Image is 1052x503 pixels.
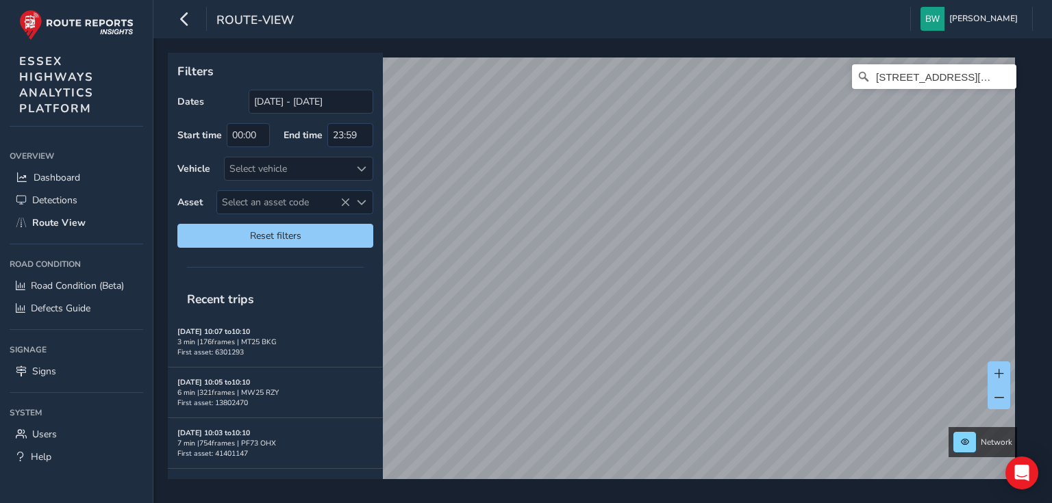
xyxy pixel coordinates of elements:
div: 3 min | 176 frames | MT25 BKG [177,337,373,347]
span: First asset: 41401147 [177,448,248,459]
span: Detections [32,194,77,207]
strong: [DATE] 10:03 to 10:10 [177,428,250,438]
span: Dashboard [34,171,80,184]
div: System [10,402,143,423]
div: 7 min | 754 frames | PF73 OHX [177,438,373,448]
label: Start time [177,129,222,142]
img: diamond-layout [920,7,944,31]
a: Defects Guide [10,297,143,320]
strong: [DATE] 10:02 to 10:10 [177,478,250,489]
span: Road Condition (Beta) [31,279,124,292]
a: Help [10,446,143,468]
div: Open Intercom Messenger [1005,456,1038,489]
div: Road Condition [10,254,143,274]
button: [PERSON_NAME] [920,7,1023,31]
img: rr logo [19,10,134,40]
a: Dashboard [10,166,143,189]
span: Defects Guide [31,302,90,315]
span: Help [31,450,51,463]
div: Signage [10,339,143,360]
canvas: Map [173,57,1015,495]
p: Filters [177,62,373,80]
a: Route View [10,211,143,234]
span: Recent trips [177,281,264,317]
strong: [DATE] 10:07 to 10:10 [177,326,250,337]
span: route-view [216,12,294,31]
span: Reset filters [188,229,363,242]
span: Signs [32,365,56,378]
a: Road Condition (Beta) [10,274,143,297]
a: Users [10,423,143,446]
div: Select vehicle [225,157,350,180]
label: End time [284,129,323,142]
strong: [DATE] 10:05 to 10:10 [177,377,250,387]
a: Signs [10,360,143,383]
span: Network [981,437,1012,448]
div: Overview [10,146,143,166]
input: Search [852,64,1016,89]
span: [PERSON_NAME] [949,7,1018,31]
span: Route View [32,216,86,229]
div: 6 min | 321 frames | MW25 RZY [177,387,373,398]
button: Reset filters [177,224,373,248]
span: Select an asset code [217,191,350,214]
label: Vehicle [177,162,210,175]
span: First asset: 6301293 [177,347,244,357]
label: Asset [177,196,203,209]
div: Select an asset code [350,191,373,214]
label: Dates [177,95,204,108]
span: First asset: 13802470 [177,398,248,408]
span: Users [32,428,57,441]
a: Detections [10,189,143,211]
span: ESSEX HIGHWAYS ANALYTICS PLATFORM [19,53,94,116]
